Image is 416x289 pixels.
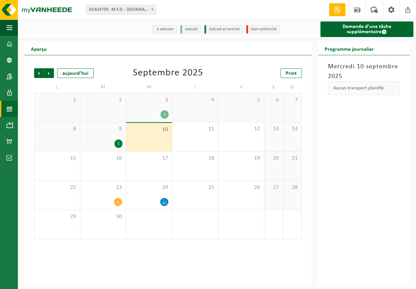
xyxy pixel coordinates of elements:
[38,97,77,104] span: 1
[283,81,302,93] td: D
[175,97,215,104] span: 4
[204,25,243,34] li: Exécuté et terminé
[267,97,279,104] span: 6
[246,25,280,34] li: Non-conformité
[129,155,169,162] span: 17
[24,42,53,55] h2: Aperçu
[84,213,123,220] span: 30
[222,97,261,104] span: 5
[286,125,298,133] span: 14
[84,97,123,104] span: 2
[114,139,123,148] div: 1
[280,68,302,78] a: Print
[328,81,400,95] div: Aucun transport planifié
[129,126,169,133] span: 10
[80,81,126,93] td: M
[286,71,297,76] span: Print
[152,25,177,34] li: à exécuter
[320,21,413,37] a: Demande d'une tâche supplémentaire
[175,155,215,162] span: 18
[126,81,172,93] td: M
[129,97,169,104] span: 3
[133,68,203,78] div: Septembre 2025
[57,68,94,78] div: aujourd'hui
[264,81,283,93] td: S
[86,5,156,15] span: 10-814759 - M.F.D. - CARNIÈRES
[38,184,77,191] span: 22
[84,125,123,133] span: 9
[267,155,279,162] span: 20
[286,97,298,104] span: 7
[86,5,156,14] span: 10-814759 - M.F.D. - CARNIÈRES
[318,42,380,55] h2: Programme journalier
[286,155,298,162] span: 21
[222,125,261,133] span: 12
[222,155,261,162] span: 19
[286,184,298,191] span: 28
[84,184,123,191] span: 23
[175,184,215,191] span: 25
[38,155,77,162] span: 15
[34,81,80,93] td: L
[175,125,215,133] span: 11
[172,81,218,93] td: J
[38,213,77,220] span: 29
[267,184,279,191] span: 27
[222,184,261,191] span: 26
[129,184,169,191] span: 24
[44,68,54,78] span: Suivant
[38,125,77,133] span: 8
[34,68,44,78] span: Précédent
[328,62,400,81] h3: Mercredi 10 septembre 2025
[218,81,265,93] td: V
[180,25,201,34] li: exécuté
[84,155,123,162] span: 16
[267,125,279,133] span: 13
[161,110,169,119] div: 1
